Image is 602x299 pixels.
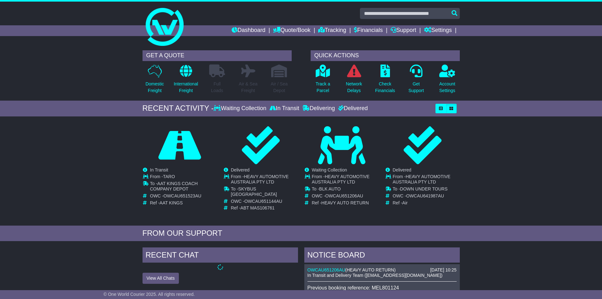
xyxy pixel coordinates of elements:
div: RECENT CHAT [143,247,298,265]
span: OWCAU641987AU [406,193,444,198]
p: Air & Sea Freight [239,81,258,94]
p: Previous booking reference: MEL801124 [307,285,457,291]
span: Delivered [393,167,411,172]
a: Settings [424,25,452,36]
a: InternationalFreight [173,64,198,97]
span: BLK AUTO [319,186,341,191]
span: OWCAU651523AU [163,193,201,198]
span: DOWN UNDER TOURS [400,186,447,191]
a: AccountSettings [439,64,456,97]
div: RECENT ACTIVITY - [143,104,214,113]
span: © One World Courier 2025. All rights reserved. [104,292,195,297]
td: From - [150,174,217,181]
div: Waiting Collection [214,105,268,112]
div: [DATE] 10:25 [430,267,456,273]
p: Track a Parcel [316,81,330,94]
div: Delivered [337,105,368,112]
td: To - [150,181,217,193]
span: OWCAU651206AU [325,193,363,198]
span: AAT KINGS [160,200,183,205]
td: OWC - [150,193,217,200]
td: To - [393,186,459,193]
td: To - [312,186,379,193]
span: HEAVY AUTOMOTIVE AUSTRALIA PTY LTD [231,174,289,184]
p: Account Settings [439,81,455,94]
a: Tracking [318,25,346,36]
span: HEAVY AUTOMOTIVE AUSTRALIA PTY LTD [393,174,451,184]
span: Air [402,200,408,205]
p: Check Financials [375,81,395,94]
a: Track aParcel [315,64,331,97]
p: International Freight [174,81,198,94]
p: Get Support [408,81,424,94]
div: ( ) [307,267,457,273]
td: Ref - [393,200,459,206]
span: In Transit and Delivery Team ([EMAIL_ADDRESS][DOMAIN_NAME]) [307,273,443,278]
span: HEAVY AUTO RETURN [321,200,369,205]
span: TARO [163,174,175,179]
p: Domestic Freight [145,81,164,94]
button: View All Chats [143,273,179,284]
span: AAT KINGS COACH COMPANY DEPOT [150,181,198,191]
a: OWCAU651206AU [307,267,345,272]
a: Quote/Book [273,25,310,36]
td: OWC - [312,193,379,200]
span: HEAVY AUTO RETURN [347,267,394,272]
p: Full Loads [209,81,225,94]
span: ABT MAS106761 [240,205,275,210]
td: From - [231,174,298,186]
div: In Transit [268,105,301,112]
span: SKYBUS [GEOGRAPHIC_DATA] [231,186,277,197]
a: Support [391,25,416,36]
td: To - [231,186,298,199]
div: NOTICE BOARD [304,247,460,265]
span: HEAVY AUTOMOTIVE AUSTRALIA PTY LTD [312,174,370,184]
a: Dashboard [232,25,265,36]
a: DomesticFreight [145,64,164,97]
td: Ref - [312,200,379,206]
a: Financials [354,25,383,36]
div: Delivering [301,105,337,112]
td: From - [393,174,459,186]
a: GetSupport [408,64,424,97]
div: FROM OUR SUPPORT [143,229,460,238]
td: OWC - [393,193,459,200]
p: Air / Sea Depot [271,81,288,94]
div: QUICK ACTIONS [311,50,460,61]
td: Ref - [150,200,217,206]
span: In Transit [150,167,168,172]
span: OWCAU651144AU [244,199,282,204]
span: Delivered [231,167,250,172]
a: CheckFinancials [375,64,395,97]
td: Ref - [231,205,298,211]
p: Network Delays [346,81,362,94]
a: NetworkDelays [345,64,362,97]
td: From - [312,174,379,186]
div: GET A QUOTE [143,50,292,61]
td: OWC - [231,199,298,206]
span: Waiting Collection [312,167,347,172]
